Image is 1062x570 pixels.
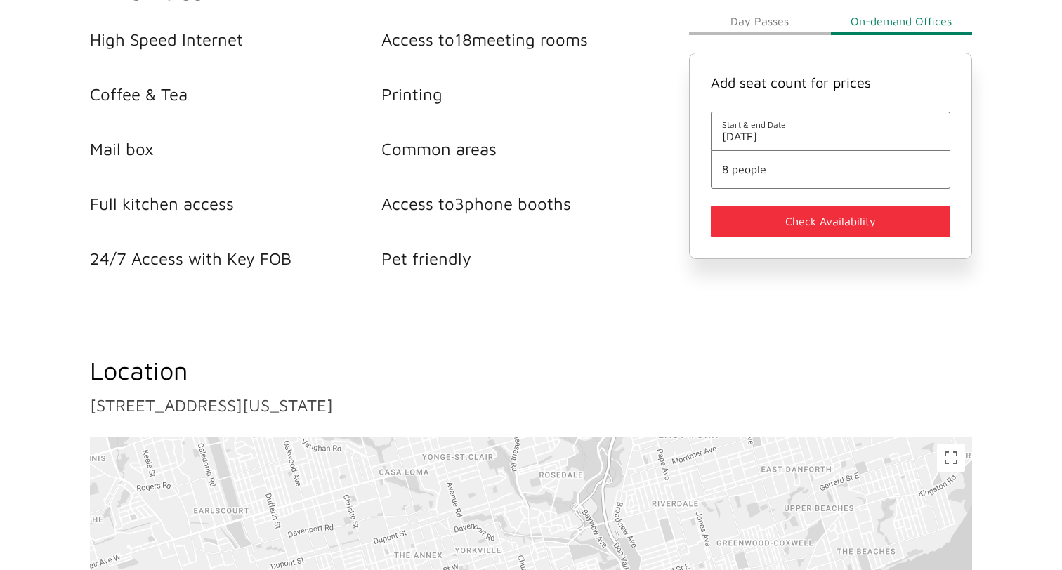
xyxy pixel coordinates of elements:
li: Coffee & Tea [90,84,381,104]
button: On-demand Offices [831,7,972,35]
li: Printing [381,84,673,104]
span: Start & end Date [722,120,939,131]
li: High Speed Internet [90,29,381,49]
button: Toggle fullscreen view [937,444,965,472]
span: [DATE] [722,131,939,143]
h4: Add seat count for prices [711,74,950,91]
button: Start & end Date[DATE] [722,120,939,143]
button: Check Availability [711,206,950,237]
li: Common areas [381,139,673,159]
li: Pet friendly [381,248,673,268]
li: Access to 18 meeting rooms [381,29,673,49]
a: [STREET_ADDRESS][US_STATE] [90,395,333,415]
li: Mail box [90,139,381,159]
li: Full kitchen access [90,194,381,213]
button: 8 people [722,164,939,176]
li: 24/7 Access with Key FOB [90,248,381,268]
h2: Location [90,353,972,388]
button: Day Passes [689,7,830,35]
li: Access to 3 phone booths [381,194,673,213]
